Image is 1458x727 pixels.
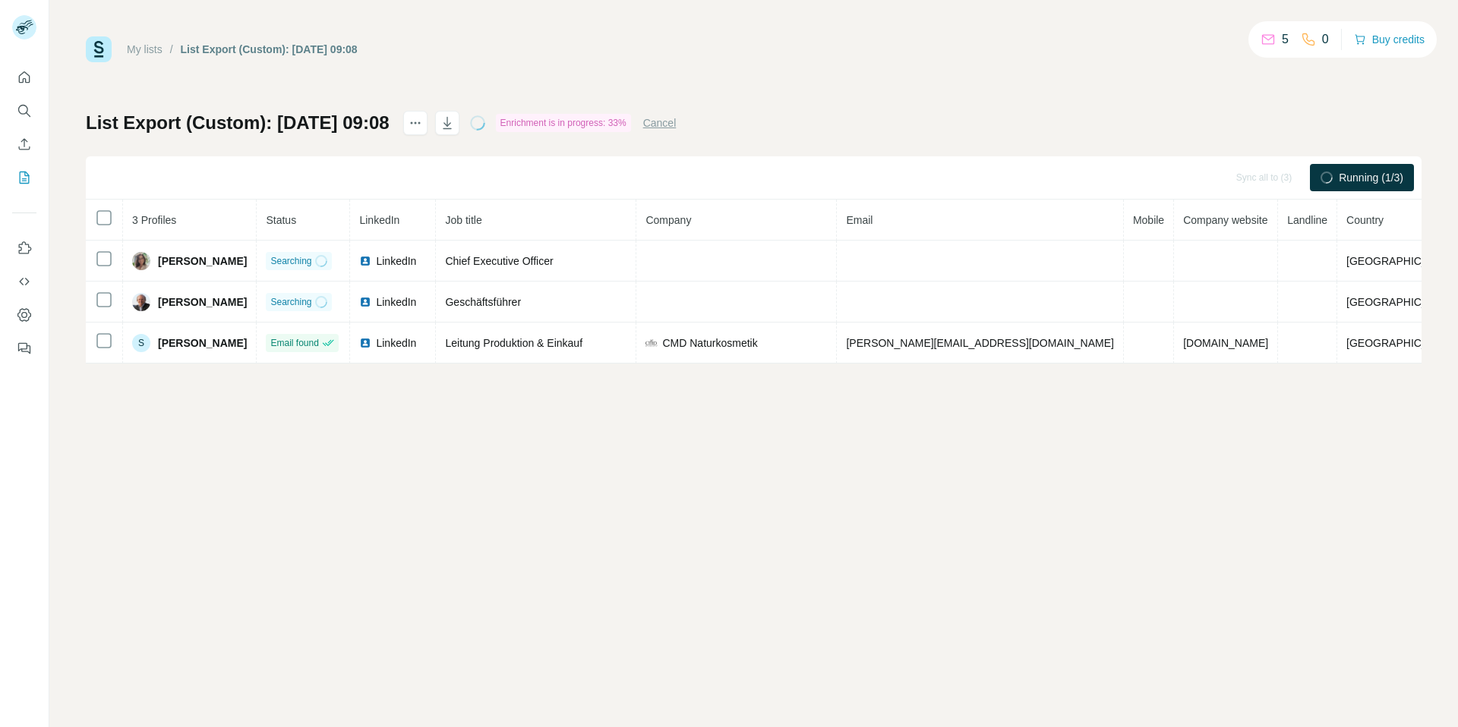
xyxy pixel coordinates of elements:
[270,336,318,350] span: Email found
[1346,296,1457,308] span: [GEOGRAPHIC_DATA]
[1346,337,1457,349] span: [GEOGRAPHIC_DATA]
[645,337,658,349] img: company-logo
[359,214,399,226] span: LinkedIn
[12,131,36,158] button: Enrich CSV
[132,334,150,352] div: S
[12,97,36,124] button: Search
[132,293,150,311] img: Avatar
[1322,30,1329,49] p: 0
[1183,214,1267,226] span: Company website
[12,164,36,191] button: My lists
[132,252,150,270] img: Avatar
[1133,214,1164,226] span: Mobile
[1287,214,1327,226] span: Landline
[270,295,311,309] span: Searching
[266,214,296,226] span: Status
[86,36,112,62] img: Surfe Logo
[376,253,416,269] span: LinkedIn
[1346,214,1384,226] span: Country
[359,255,371,267] img: LinkedIn logo
[645,214,691,226] span: Company
[445,255,553,267] span: Chief Executive Officer
[1282,30,1289,49] p: 5
[496,114,631,132] div: Enrichment is in progress: 33%
[1346,255,1457,267] span: [GEOGRAPHIC_DATA]
[158,335,247,351] span: [PERSON_NAME]
[270,254,311,268] span: Searching
[12,64,36,91] button: Quick start
[445,296,521,308] span: Geschäftsführer
[846,214,873,226] span: Email
[359,296,371,308] img: LinkedIn logo
[170,42,173,57] li: /
[846,337,1113,349] span: [PERSON_NAME][EMAIL_ADDRESS][DOMAIN_NAME]
[1354,29,1425,50] button: Buy credits
[403,111,428,135] button: actions
[12,335,36,362] button: Feedback
[359,337,371,349] img: LinkedIn logo
[158,253,247,269] span: [PERSON_NAME]
[376,335,416,351] span: LinkedIn
[643,115,677,131] button: Cancel
[127,43,163,55] a: My lists
[86,111,390,135] h1: List Export (Custom): [DATE] 09:08
[12,301,36,329] button: Dashboard
[158,294,247,310] span: [PERSON_NAME]
[12,268,36,295] button: Use Surfe API
[445,214,481,226] span: Job title
[662,335,757,351] span: CMD Naturkosmetik
[1339,170,1403,185] span: Running (1/3)
[1183,337,1268,349] span: [DOMAIN_NAME]
[445,337,582,349] span: Leitung Produktion & Einkauf
[12,234,36,262] button: Use Surfe on LinkedIn
[181,42,358,57] div: List Export (Custom): [DATE] 09:08
[376,294,416,310] span: LinkedIn
[132,214,176,226] span: 3 Profiles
